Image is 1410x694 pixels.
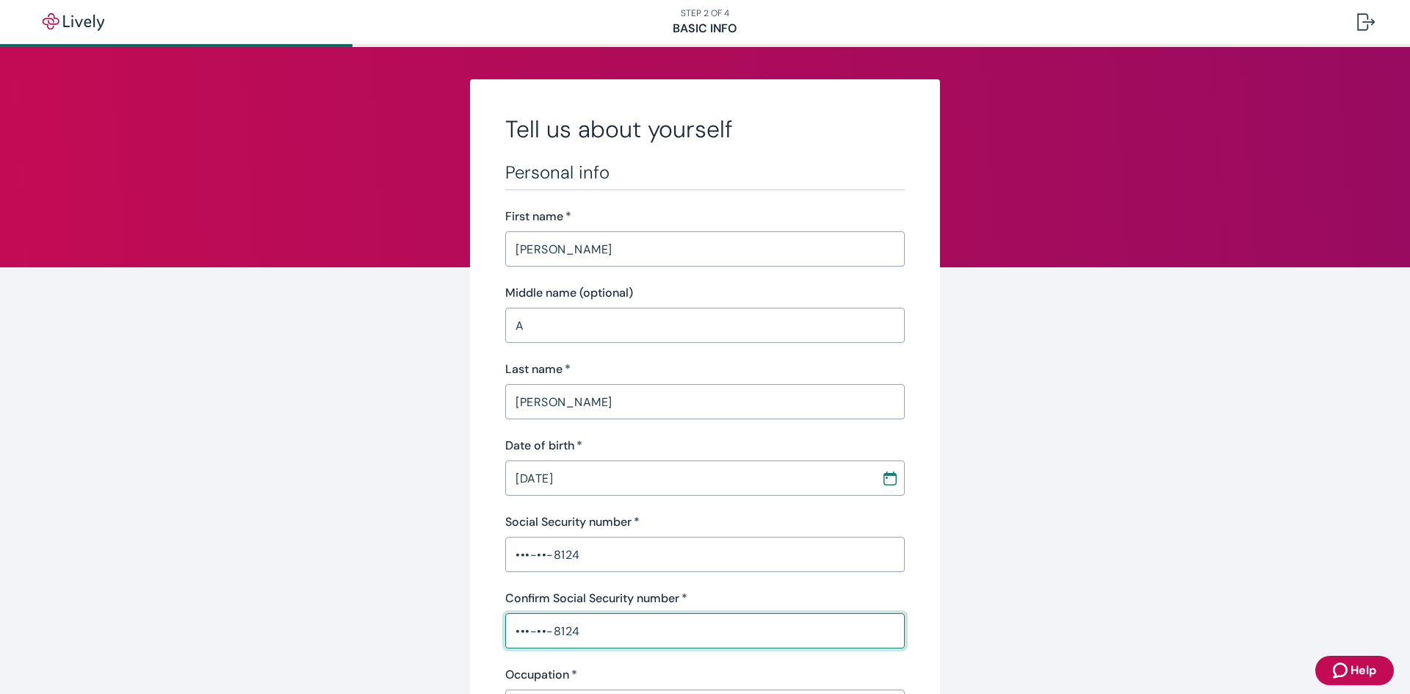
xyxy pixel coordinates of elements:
label: Date of birth [505,437,582,455]
button: Log out [1345,4,1386,40]
h2: Tell us about yourself [505,115,905,144]
label: Confirm Social Security number [505,590,687,607]
label: First name [505,208,571,225]
label: Occupation [505,666,577,684]
input: ••• - •• - •••• [505,616,905,646]
label: Middle name (optional) [505,284,633,302]
img: Lively [32,13,115,31]
button: Choose date, selected date is Jul 5, 1989 [877,465,903,491]
svg: Zendesk support icon [1333,662,1351,679]
h3: Personal info [505,162,905,184]
span: Help [1351,662,1376,679]
input: MM / DD / YYYY [505,463,871,493]
button: Zendesk support iconHelp [1315,656,1394,685]
label: Last name [505,361,571,378]
svg: Calendar [883,471,897,485]
input: ••• - •• - •••• [505,540,905,569]
label: Social Security number [505,513,640,531]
